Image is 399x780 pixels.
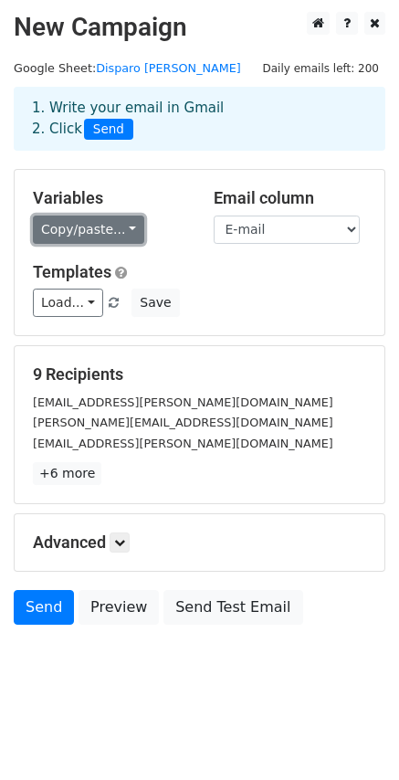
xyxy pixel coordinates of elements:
small: Google Sheet: [14,61,241,75]
a: Send [14,590,74,625]
iframe: Chat Widget [308,692,399,780]
h5: Variables [33,188,186,208]
span: Send [84,119,133,141]
a: Copy/paste... [33,216,144,244]
h5: Advanced [33,532,366,553]
small: [EMAIL_ADDRESS][PERSON_NAME][DOMAIN_NAME] [33,395,333,409]
a: Load... [33,289,103,317]
h5: Email column [214,188,367,208]
a: Disparo [PERSON_NAME] [96,61,241,75]
button: Save [131,289,179,317]
div: Widget de chat [308,692,399,780]
a: +6 more [33,462,101,485]
a: Templates [33,262,111,281]
h2: New Campaign [14,12,385,43]
a: Preview [79,590,159,625]
a: Daily emails left: 200 [256,61,385,75]
small: [PERSON_NAME][EMAIL_ADDRESS][DOMAIN_NAME] [33,416,333,429]
h5: 9 Recipients [33,364,366,385]
small: [EMAIL_ADDRESS][PERSON_NAME][DOMAIN_NAME] [33,437,333,450]
span: Daily emails left: 200 [256,58,385,79]
a: Send Test Email [163,590,302,625]
div: 1. Write your email in Gmail 2. Click [18,98,381,140]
